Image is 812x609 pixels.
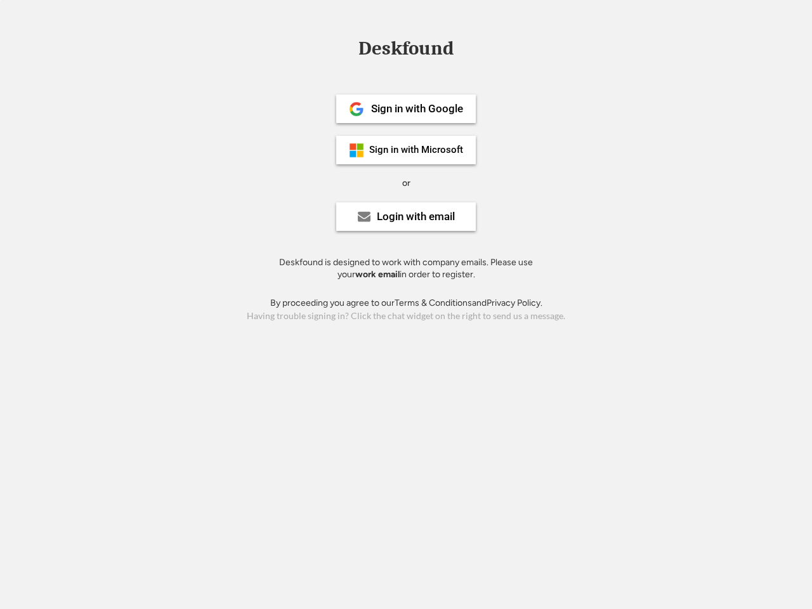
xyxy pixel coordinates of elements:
div: Sign in with Microsoft [369,145,463,155]
img: 1024px-Google__G__Logo.svg.png [349,101,364,117]
div: Sign in with Google [371,103,463,114]
img: ms-symbollockup_mssymbol_19.png [349,143,364,158]
div: Deskfound is designed to work with company emails. Please use your in order to register. [263,256,549,281]
div: or [402,177,410,190]
a: Terms & Conditions [395,298,472,308]
div: By proceeding you agree to our and [270,297,542,310]
strong: work email [355,269,400,280]
div: Login with email [377,211,455,222]
div: Deskfound [352,39,460,58]
a: Privacy Policy. [487,298,542,308]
